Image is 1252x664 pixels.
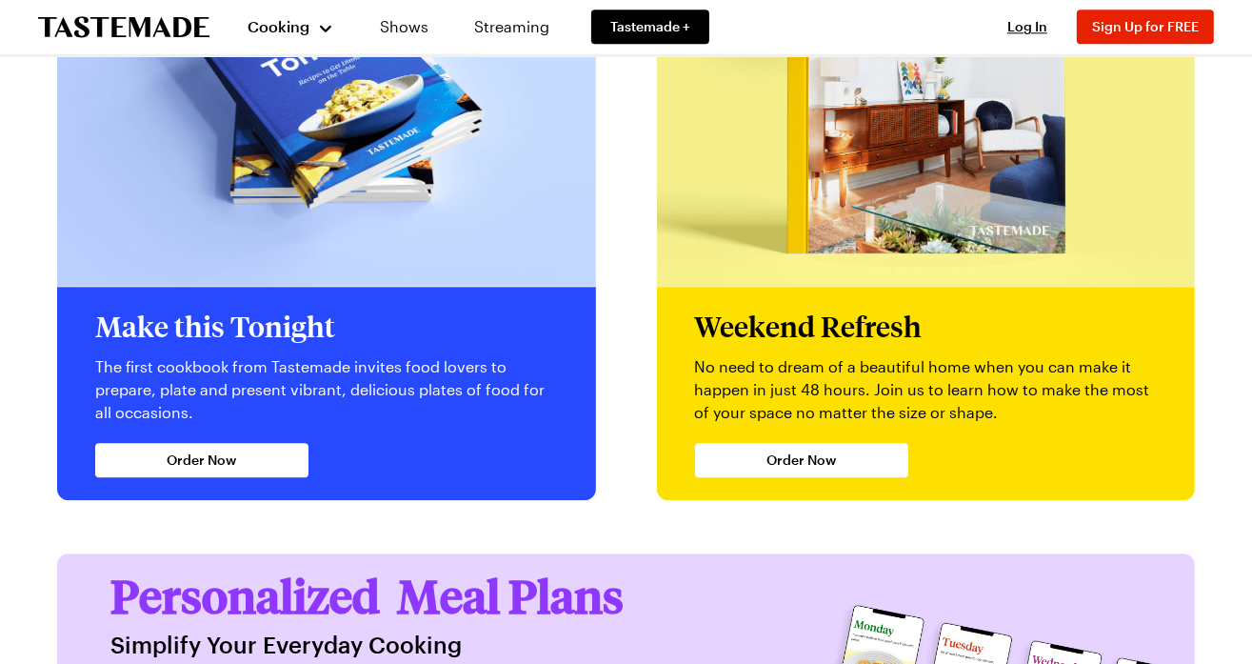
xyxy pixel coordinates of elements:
[38,16,209,38] a: To Tastemade Home Page
[248,4,334,50] button: Cooking
[1092,18,1199,34] span: Sign Up for FREE
[695,355,1158,424] p: No need to dream of a beautiful home when you can make it happen in just 48 hours. Join us to lea...
[1077,10,1214,44] button: Sign Up for FREE
[248,17,309,35] span: Cooking
[610,17,690,36] span: Tastemade +
[95,310,558,344] h2: Make this Tonight
[168,451,237,470] span: Order Now
[110,566,624,624] span: Personalized Meal Plans
[1007,18,1047,34] span: Log In
[591,10,709,44] a: Tastemade +
[766,451,836,470] span: Order Now
[95,355,558,424] p: The first cookbook from Tastemade invites food lovers to prepare, plate and present vibrant, deli...
[110,630,462,660] span: Simplify Your Everyday Cooking
[989,17,1065,36] button: Log In
[695,310,1158,344] h2: Weekend Refresh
